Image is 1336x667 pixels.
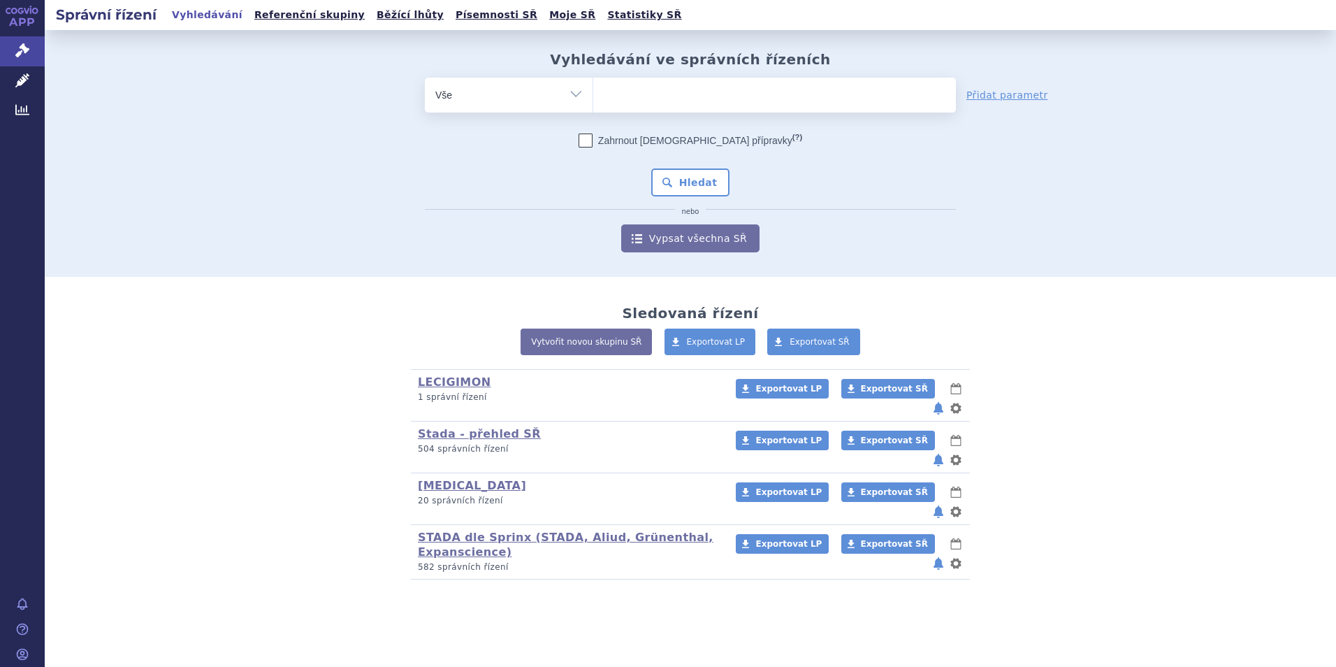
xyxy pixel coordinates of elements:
[545,6,600,24] a: Moje SŘ
[418,561,718,573] p: 582 správních řízení
[418,392,718,403] p: 1 správní řízení
[675,208,706,216] i: nebo
[841,534,935,554] a: Exportovat SŘ
[665,329,756,355] a: Exportovat LP
[521,329,652,355] a: Vytvořit novou skupinu SŘ
[861,539,928,549] span: Exportovat SŘ
[931,400,945,417] button: notifikace
[949,380,963,397] button: lhůty
[949,503,963,520] button: nastavení
[767,329,860,355] a: Exportovat SŘ
[418,427,541,440] a: Stada - přehled SŘ
[949,432,963,449] button: lhůty
[579,134,802,148] label: Zahrnout [DEMOGRAPHIC_DATA] přípravky
[736,379,829,399] a: Exportovat LP
[372,6,448,24] a: Běžící lhůty
[45,5,168,24] h2: Správní řízení
[736,482,829,502] a: Exportovat LP
[949,452,963,468] button: nastavení
[966,88,1048,102] a: Přidat parametr
[841,379,935,399] a: Exportovat SŘ
[931,452,945,468] button: notifikace
[949,484,963,501] button: lhůty
[736,431,829,450] a: Exportovat LP
[931,503,945,520] button: notifikace
[418,479,526,492] a: [MEDICAL_DATA]
[603,6,685,24] a: Statistiky SŘ
[861,436,928,445] span: Exportovat SŘ
[451,6,542,24] a: Písemnosti SŘ
[418,495,718,507] p: 20 správních řízení
[622,305,758,322] h2: Sledovaná řízení
[168,6,247,24] a: Vyhledávání
[687,337,746,347] span: Exportovat LP
[949,536,963,552] button: lhůty
[621,224,760,252] a: Vypsat všechna SŘ
[755,539,822,549] span: Exportovat LP
[418,531,713,559] a: STADA dle Sprinx (STADA, Aliud, Grünenthal, Expanscience)
[418,443,718,455] p: 504 správních řízení
[736,534,829,554] a: Exportovat LP
[755,384,822,394] span: Exportovat LP
[651,168,730,196] button: Hledat
[790,337,850,347] span: Exportovat SŘ
[949,555,963,572] button: nastavení
[861,384,928,394] span: Exportovat SŘ
[418,375,491,389] a: LECIGIMON
[550,51,831,68] h2: Vyhledávání ve správních řízeních
[755,487,822,497] span: Exportovat LP
[949,400,963,417] button: nastavení
[861,487,928,497] span: Exportovat SŘ
[755,436,822,445] span: Exportovat LP
[841,482,935,502] a: Exportovat SŘ
[250,6,369,24] a: Referenční skupiny
[841,431,935,450] a: Exportovat SŘ
[931,555,945,572] button: notifikace
[792,133,802,142] abbr: (?)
